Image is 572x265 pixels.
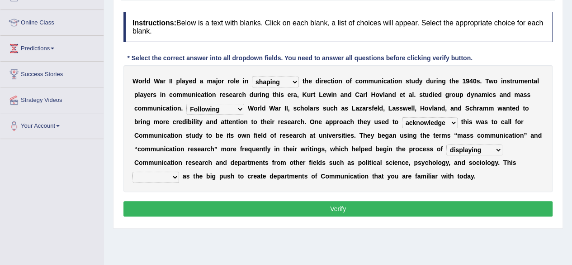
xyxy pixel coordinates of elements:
[414,91,416,98] b: .
[141,118,142,125] b: i
[132,77,138,85] b: W
[182,77,185,85] b: a
[0,62,104,84] a: Success Stories
[445,105,447,112] b: ,
[469,105,473,112] b: c
[434,77,436,85] b: r
[242,91,246,98] b: h
[378,105,379,112] b: l
[134,118,138,125] b: b
[411,77,415,85] b: u
[161,105,162,112] b: i
[515,77,519,85] b: u
[181,105,183,112] b: .
[528,77,532,85] b: n
[341,105,345,112] b: a
[170,105,172,112] b: t
[333,77,335,85] b: i
[432,105,434,112] b: l
[477,105,479,112] b: r
[269,105,275,112] b: W
[451,77,455,85] b: h
[180,77,182,85] b: l
[499,91,503,98] b: a
[297,91,299,98] b: ,
[403,91,405,98] b: t
[265,91,269,98] b: g
[335,77,339,85] b: o
[458,105,462,112] b: d
[466,77,469,85] b: 9
[302,91,307,98] b: K
[519,77,524,85] b: m
[248,105,254,112] b: W
[344,91,348,98] b: n
[388,91,392,98] b: n
[338,77,342,85] b: n
[488,77,493,85] b: w
[333,91,337,98] b: n
[326,91,331,98] b: w
[480,77,482,85] b: .
[327,77,331,85] b: c
[257,91,260,98] b: r
[160,77,163,85] b: a
[359,91,363,98] b: a
[478,91,482,98] b: a
[192,91,196,98] b: n
[166,105,170,112] b: a
[260,91,261,98] b: i
[419,91,423,98] b: s
[449,77,451,85] b: t
[425,105,429,112] b: o
[142,77,145,85] b: r
[340,91,344,98] b: a
[382,77,383,85] b: i
[213,77,216,85] b: a
[153,91,156,98] b: s
[316,105,319,112] b: s
[0,113,104,136] a: Your Account
[363,77,368,85] b: m
[450,105,454,112] b: a
[489,91,492,98] b: c
[507,91,511,98] b: d
[313,91,316,98] b: t
[286,105,288,112] b: I
[303,77,305,85] b: t
[366,105,368,112] b: r
[226,91,229,98] b: s
[171,105,173,112] b: i
[323,105,326,112] b: s
[392,77,394,85] b: i
[423,91,425,98] b: t
[182,118,186,125] b: d
[359,77,363,85] b: o
[257,105,260,112] b: r
[323,77,327,85] b: e
[406,77,409,85] b: s
[355,105,359,112] b: a
[379,105,383,112] b: d
[413,105,415,112] b: l
[142,105,147,112] b: m
[177,105,181,112] b: n
[419,77,422,85] b: y
[510,105,512,112] b: t
[293,91,297,98] b: a
[326,105,331,112] b: u
[429,91,433,98] b: d
[134,105,138,112] b: c
[165,118,169,125] b: e
[162,91,166,98] b: n
[243,77,245,85] b: i
[331,91,333,98] b: i
[348,91,352,98] b: d
[154,118,159,125] b: m
[147,77,151,85] b: d
[284,105,286,112] b: I
[173,118,176,125] b: c
[147,91,151,98] b: e
[485,77,489,85] b: T
[350,77,352,85] b: f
